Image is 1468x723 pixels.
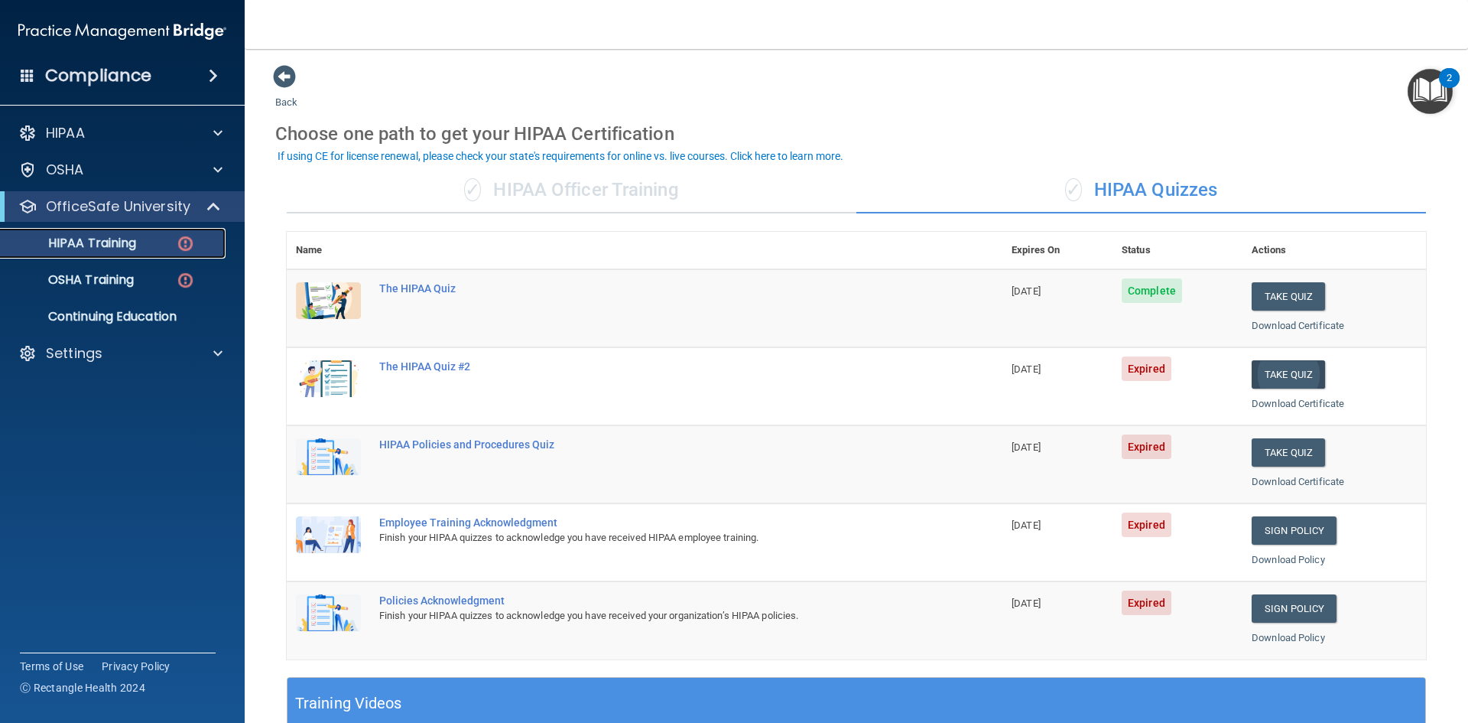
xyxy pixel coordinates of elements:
[1252,320,1344,331] a: Download Certificate
[275,78,297,108] a: Back
[295,690,402,717] h5: Training Videos
[10,309,219,324] p: Continuing Education
[20,680,145,695] span: Ⓒ Rectangle Health 2024
[10,272,134,288] p: OSHA Training
[20,659,83,674] a: Terms of Use
[18,124,222,142] a: HIPAA
[1252,516,1336,545] a: Sign Policy
[1252,438,1325,467] button: Take Quiz
[176,234,195,253] img: danger-circle.6113f641.png
[275,148,846,164] button: If using CE for license renewal, please check your state's requirements for online vs. live cours...
[856,168,1426,213] div: HIPAA Quizzes
[1252,360,1325,389] button: Take Quiz
[46,124,85,142] p: HIPAA
[1112,232,1242,269] th: Status
[176,271,195,290] img: danger-circle.6113f641.png
[1002,232,1112,269] th: Expires On
[379,438,926,451] div: HIPAA Policies and Procedures Quiz
[1242,232,1426,269] th: Actions
[287,232,370,269] th: Name
[278,151,843,161] div: If using CE for license renewal, please check your state's requirements for online vs. live cours...
[379,529,926,547] div: Finish your HIPAA quizzes to acknowledge you have received HIPAA employee training.
[379,360,926,373] div: The HIPAA Quiz #2
[1408,69,1453,114] button: Open Resource Center, 2 new notifications
[18,161,222,179] a: OSHA
[275,112,1437,156] div: Choose one path to get your HIPAA Certification
[1122,278,1182,303] span: Complete
[1252,282,1325,311] button: Take Quiz
[379,594,926,607] div: Policies Acknowledgment
[46,344,102,363] p: Settings
[1012,363,1041,375] span: [DATE]
[46,161,84,179] p: OSHA
[1447,78,1452,98] div: 2
[1252,554,1325,565] a: Download Policy
[102,659,171,674] a: Privacy Policy
[379,607,926,625] div: Finish your HIPAA quizzes to acknowledge you have received your organization’s HIPAA policies.
[1252,398,1344,409] a: Download Certificate
[1252,632,1325,643] a: Download Policy
[287,168,856,213] div: HIPAA Officer Training
[1122,357,1171,381] span: Expired
[18,197,222,216] a: OfficeSafe University
[1012,598,1041,609] span: [DATE]
[45,65,151,86] h4: Compliance
[379,516,926,529] div: Employee Training Acknowledgment
[18,344,222,363] a: Settings
[1012,519,1041,531] span: [DATE]
[1122,591,1171,615] span: Expired
[379,282,926,295] div: The HIPAA Quiz
[464,178,481,201] span: ✓
[18,16,226,47] img: PMB logo
[1012,441,1041,453] span: [DATE]
[1252,476,1344,487] a: Download Certificate
[1122,435,1171,459] span: Expired
[1252,594,1336,623] a: Sign Policy
[1012,285,1041,297] span: [DATE]
[1065,178,1082,201] span: ✓
[1122,513,1171,537] span: Expired
[46,197,190,216] p: OfficeSafe University
[10,236,136,251] p: HIPAA Training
